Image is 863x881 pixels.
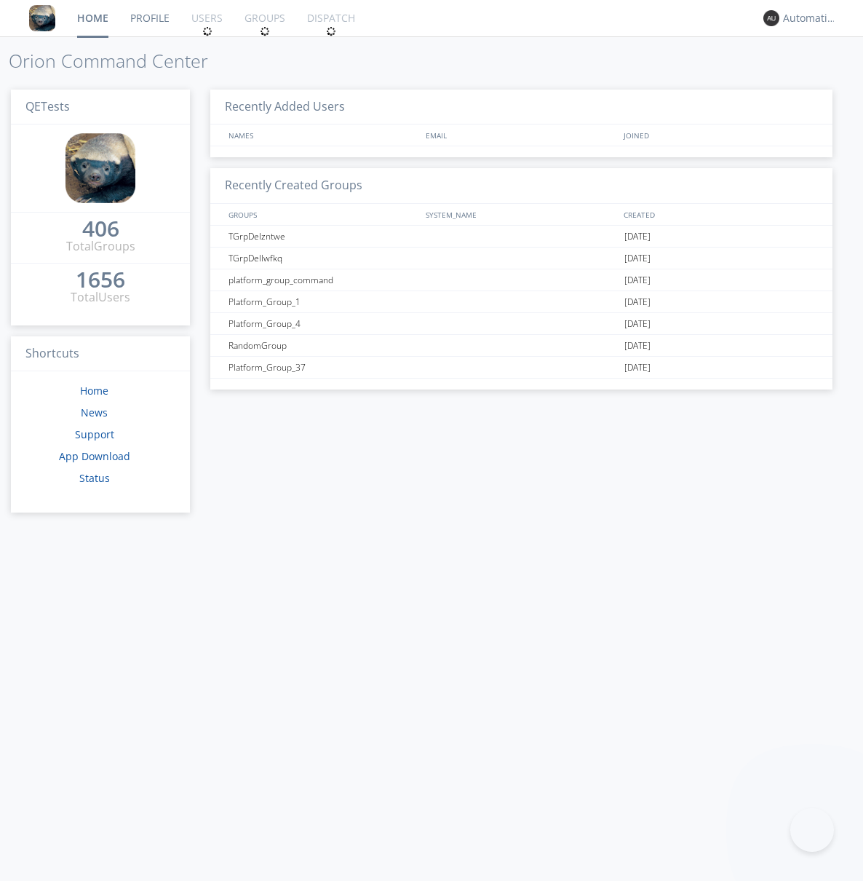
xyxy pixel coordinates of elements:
[624,335,651,357] span: [DATE]
[210,291,832,313] a: Platform_Group_1[DATE]
[65,133,135,203] img: 8ff700cf5bab4eb8a436322861af2272
[422,125,619,146] div: EMAIL
[79,471,110,485] a: Status
[210,357,832,379] a: Platform_Group_37[DATE]
[225,125,419,146] div: NAMES
[71,289,130,306] div: Total Users
[620,204,819,225] div: CREATED
[59,449,130,463] a: App Download
[624,248,651,269] span: [DATE]
[624,269,651,291] span: [DATE]
[783,11,838,25] div: Automation+0004
[210,90,832,125] h3: Recently Added Users
[422,204,619,225] div: SYSTEM_NAME
[66,238,135,255] div: Total Groups
[624,357,651,379] span: [DATE]
[624,226,651,248] span: [DATE]
[326,26,336,36] img: spin.svg
[790,808,834,852] iframe: Toggle Customer Support
[210,248,832,269] a: TGrpDellwfkq[DATE]
[80,384,108,398] a: Home
[225,313,421,334] div: Platform_Group_4
[81,406,108,419] a: News
[210,269,832,291] a: platform_group_command[DATE]
[82,221,119,238] a: 406
[763,10,779,26] img: 373638.png
[82,221,119,236] div: 406
[210,226,832,248] a: TGrpDelzntwe[DATE]
[260,26,270,36] img: spin.svg
[620,125,819,146] div: JOINED
[624,313,651,335] span: [DATE]
[9,51,863,71] h1: Orion Command Center
[210,335,832,357] a: RandomGroup[DATE]
[225,291,421,312] div: Platform_Group_1
[75,427,114,441] a: Support
[225,226,421,247] div: TGrpDelzntwe
[624,291,651,313] span: [DATE]
[210,313,832,335] a: Platform_Group_4[DATE]
[225,269,421,291] div: platform_group_command
[225,335,421,356] div: RandomGroup
[225,357,421,378] div: Platform_Group_37
[11,336,190,372] h3: Shortcuts
[210,168,832,204] h3: Recently Created Groups
[29,5,55,31] img: 8ff700cf5bab4eb8a436322861af2272
[225,248,421,269] div: TGrpDellwfkq
[76,272,125,287] div: 1656
[25,98,70,114] span: QETests
[76,272,125,289] a: 1656
[202,26,212,36] img: spin.svg
[225,204,419,225] div: GROUPS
